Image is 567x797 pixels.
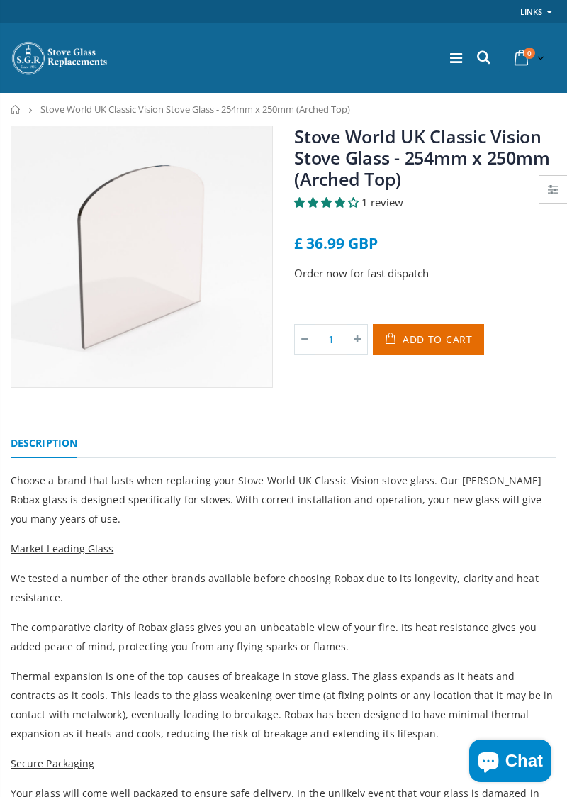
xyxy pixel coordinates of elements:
span: Secure Packaging [11,757,94,770]
span: Choose a brand that lasts when replacing your Stove World UK Classic Vision stove glass. Our [PER... [11,474,541,525]
a: Menu [450,48,462,67]
inbox-online-store-chat: Shopify online store chat [465,740,556,786]
span: 1 review [361,195,403,209]
span: We tested a number of the other brands available before choosing Robax due to its longevity, clar... [11,572,539,604]
span: Thermal expansion is one of the top causes of breakage in stove glass. The glass expands as it he... [11,669,553,740]
a: Stove World UK Classic Vision Stove Glass - 254mm x 250mm (Arched Top) [294,124,549,191]
a: Links [520,3,542,21]
span: Stove World UK Classic Vision Stove Glass - 254mm x 250mm (Arched Top) [40,103,350,116]
a: Description [11,430,77,458]
a: 0 [509,44,547,72]
span: Market Leading Glass [11,542,113,555]
img: gradualarchedtopstoveglass_26ce8133-7a01-4097-8402-839f8efe22f9_800x_crop_center.jpg [11,126,272,387]
p: Order now for fast dispatch [294,265,556,282]
span: 0 [524,48,535,59]
span: £ 36.99 GBP [294,233,378,253]
span: The comparative clarity of Robax glass gives you an unbeatable view of your fire. Its heat resist... [11,620,537,653]
span: 4.00 stars [294,195,361,209]
span: Add to Cart [403,333,473,346]
button: Add to Cart [373,324,484,355]
img: Stove Glass Replacement [11,40,110,76]
a: Home [11,105,21,114]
